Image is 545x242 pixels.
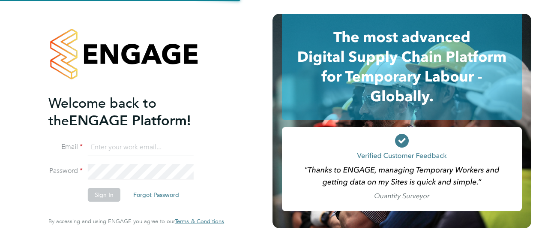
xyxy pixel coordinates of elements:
span: By accessing and using ENGAGE you agree to our [48,218,224,225]
button: Forgot Password [126,188,186,202]
span: Welcome back to the [48,95,156,129]
h2: ENGAGE Platform! [48,94,216,130]
label: Email [48,142,83,151]
a: Terms & Conditions [175,218,224,225]
span: Terms & Conditions [175,218,224,225]
button: Sign In [88,188,120,202]
label: Password [48,166,83,175]
input: Enter your work email... [88,140,194,155]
